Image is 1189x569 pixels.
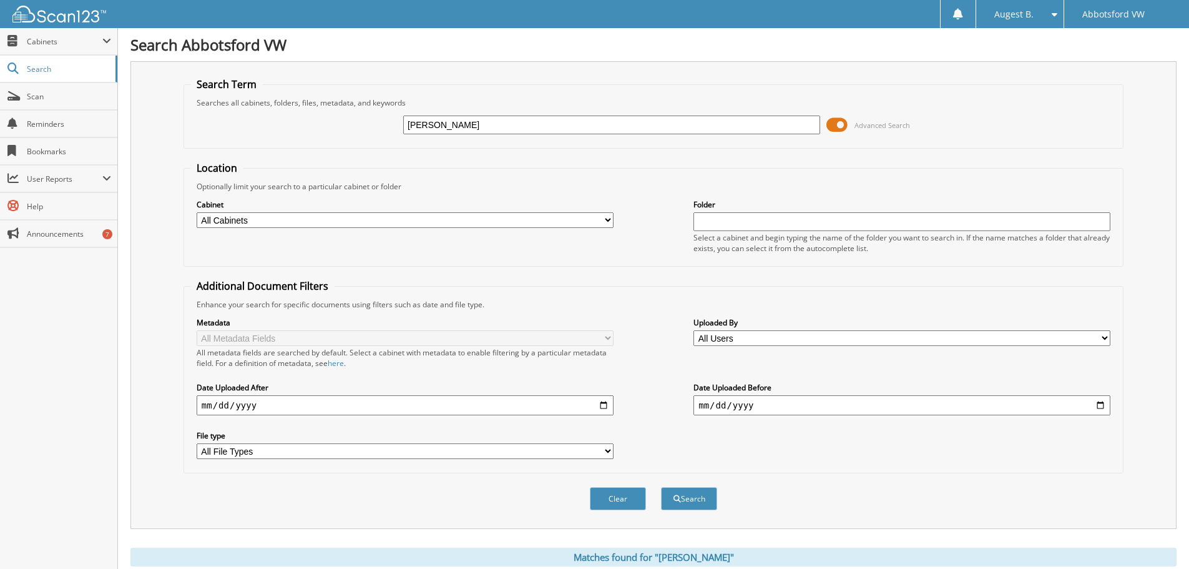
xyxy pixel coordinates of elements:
[1082,11,1145,18] span: Abbotsford VW
[197,395,614,415] input: start
[693,232,1110,254] div: Select a cabinet and begin typing the name of the folder you want to search in. If the name match...
[190,77,263,91] legend: Search Term
[197,382,614,393] label: Date Uploaded After
[693,395,1110,415] input: end
[994,11,1034,18] span: Augest B.
[693,382,1110,393] label: Date Uploaded Before
[27,174,102,184] span: User Reports
[12,6,106,22] img: scan123-logo-white.svg
[590,487,646,510] button: Clear
[27,36,102,47] span: Cabinets
[102,229,112,239] div: 7
[27,201,111,212] span: Help
[854,121,910,130] span: Advanced Search
[190,181,1117,192] div: Optionally limit your search to a particular cabinet or folder
[27,64,109,74] span: Search
[197,317,614,328] label: Metadata
[197,430,614,441] label: File type
[130,34,1177,55] h1: Search Abbotsford VW
[27,119,111,129] span: Reminders
[197,347,614,369] div: All metadata fields are searched by default. Select a cabinet with metadata to enable filtering b...
[27,146,111,157] span: Bookmarks
[27,229,111,239] span: Announcements
[190,161,243,175] legend: Location
[190,279,335,293] legend: Additional Document Filters
[693,317,1110,328] label: Uploaded By
[190,97,1117,108] div: Searches all cabinets, folders, files, metadata, and keywords
[130,548,1177,567] div: Matches found for "[PERSON_NAME]"
[661,487,717,510] button: Search
[27,91,111,102] span: Scan
[190,299,1117,310] div: Enhance your search for specific documents using filters such as date and file type.
[693,199,1110,210] label: Folder
[328,358,344,369] a: here
[197,199,614,210] label: Cabinet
